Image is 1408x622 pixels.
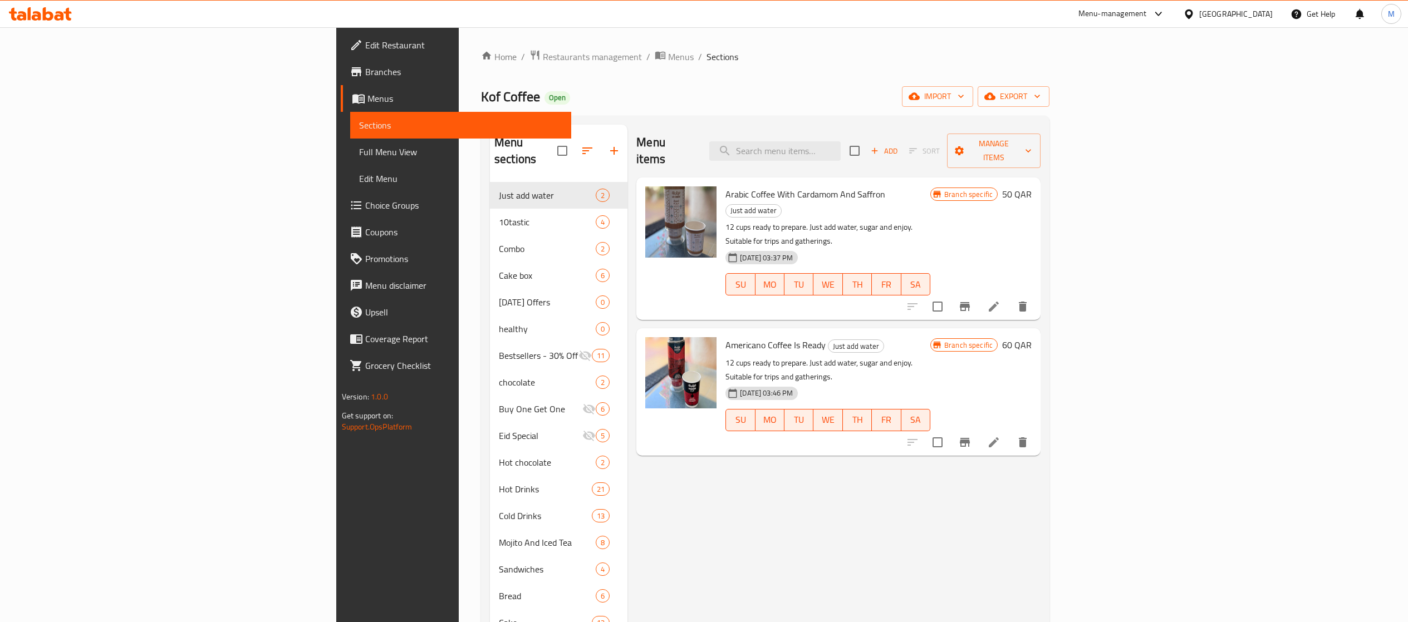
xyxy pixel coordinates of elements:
[359,145,562,159] span: Full Menu View
[341,58,571,85] a: Branches
[499,589,596,603] div: Bread
[592,511,609,521] span: 13
[342,408,393,423] span: Get support on:
[789,277,809,293] span: TU
[490,502,627,529] div: Cold Drinks13
[499,509,592,522] span: Cold Drinks
[365,359,562,372] span: Grocery Checklist
[365,332,562,345] span: Coverage Report
[951,429,978,456] button: Branch-specific-item
[499,349,578,362] div: Bestsellers - 30% Off
[847,412,867,428] span: TH
[490,396,627,422] div: Buy One Get One6
[707,50,738,63] span: Sections
[499,242,596,255] span: Combo
[726,204,781,217] span: Just add water
[365,225,562,239] span: Coupons
[596,297,609,308] span: 0
[481,50,1049,64] nav: breadcrumb
[828,339,884,353] div: Just add water
[341,219,571,245] a: Coupons
[843,273,872,295] button: TH
[818,277,838,293] span: WE
[876,277,896,293] span: FR
[499,269,596,282] span: Cake box
[499,456,596,469] span: Hot chocolate
[490,342,627,369] div: Bestsellers - 30% Off11
[906,277,926,293] span: SA
[596,429,610,442] div: items
[529,50,642,64] a: Restaurants management
[1009,429,1036,456] button: delete
[869,145,899,157] span: Add
[601,137,627,164] button: Add section
[341,299,571,325] a: Upsell
[1078,7,1147,21] div: Menu-management
[551,139,574,162] span: Select all sections
[490,369,627,396] div: chocolate2
[490,315,627,342] div: healthy0
[490,262,627,289] div: Cake box6
[911,90,964,103] span: import
[906,412,926,428] span: SA
[596,402,610,416] div: items
[350,112,571,139] a: Sections
[645,186,717,258] img: Arabic Coffee With Cardamom And Saffron
[818,412,838,428] span: WE
[490,235,627,262] div: Combo2
[813,409,842,431] button: WE
[499,189,596,202] span: Just add water
[872,409,901,431] button: FR
[725,356,930,384] p: 12 cups ready to prepare. Just add water, sugar and enjoy. Suitable for trips and gatherings.
[490,182,627,209] div: Just add water2
[596,242,610,255] div: items
[341,192,571,219] a: Choice Groups
[730,277,750,293] span: SU
[760,277,780,293] span: MO
[350,139,571,165] a: Full Menu View
[902,86,973,107] button: import
[596,270,609,281] span: 6
[940,340,997,351] span: Branch specific
[592,484,609,495] span: 21
[596,591,609,601] span: 6
[359,119,562,132] span: Sections
[655,50,694,64] a: Menus
[596,431,609,441] span: 5
[499,482,592,496] span: Hot Drinks
[596,295,610,309] div: items
[367,92,562,105] span: Menus
[596,536,610,549] div: items
[725,337,826,353] span: Americano Coffee Is Ready
[725,186,885,203] span: Arabic Coffee With Cardamom And Saffron
[698,50,702,63] li: /
[499,322,596,335] span: healthy
[789,412,809,428] span: TU
[978,86,1049,107] button: export
[596,377,609,388] span: 2
[636,134,695,167] h2: Menu items
[499,429,582,442] span: Eid Special
[341,85,571,112] a: Menus
[872,273,901,295] button: FR
[1199,8,1273,20] div: [GEOGRAPHIC_DATA]
[499,402,582,416] div: Buy One Get One
[901,409,930,431] button: SA
[490,582,627,609] div: Bread6
[1002,186,1032,202] h6: 50 QAR
[596,322,610,335] div: items
[1388,8,1395,20] span: M
[940,189,997,200] span: Branch specific
[709,141,841,161] input: search
[592,349,610,362] div: items
[341,325,571,352] a: Coverage Report
[735,388,797,398] span: [DATE] 03:46 PM
[725,409,755,431] button: SU
[813,273,842,295] button: WE
[987,300,1000,313] a: Edit menu item
[490,556,627,582] div: Sandwiches4
[359,172,562,185] span: Edit Menu
[543,50,642,63] span: Restaurants management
